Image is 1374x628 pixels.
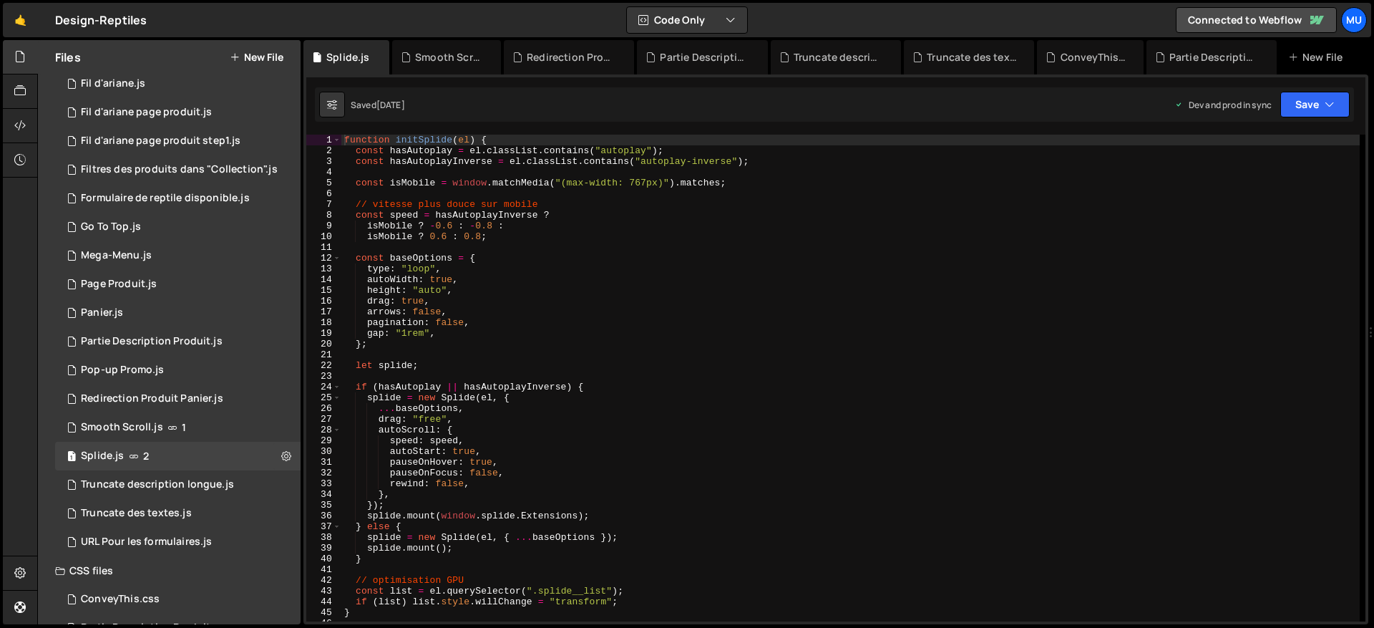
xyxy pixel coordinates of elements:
[306,414,341,425] div: 27
[306,339,341,349] div: 20
[306,564,341,575] div: 41
[306,167,341,178] div: 4
[81,536,212,549] div: URL Pour les formulaires.js
[55,356,301,385] div: 16910/47091.js
[306,489,341,500] div: 34
[306,156,341,167] div: 3
[306,543,341,554] div: 39
[306,306,341,317] div: 17
[306,199,341,210] div: 7
[55,11,147,29] div: Design-Reptiles
[306,425,341,435] div: 28
[306,392,341,403] div: 25
[306,285,341,296] div: 15
[351,99,405,111] div: Saved
[326,50,369,64] div: Splide.js
[3,3,38,37] a: 🤙
[415,50,484,64] div: Smooth Scroll.js
[67,452,76,463] span: 1
[306,554,341,564] div: 40
[55,49,81,65] h2: Files
[927,50,1017,64] div: Truncate des textes.js
[55,327,301,356] div: 16910/46780.js
[660,50,750,64] div: Partie Description Produit.js
[306,274,341,285] div: 14
[55,413,301,442] div: Smooth Scroll.js
[306,586,341,596] div: 43
[306,446,341,457] div: 30
[81,478,234,491] div: Truncate description longue.js
[306,607,341,618] div: 45
[306,296,341,306] div: 16
[1061,50,1126,64] div: ConveyThis.css
[81,593,160,606] div: ConveyThis.css
[306,242,341,253] div: 11
[55,127,301,155] div: 16910/47449.js
[1280,92,1350,117] button: Save
[306,221,341,231] div: 9
[306,178,341,188] div: 5
[230,52,283,63] button: New File
[81,192,250,205] div: Formulaire de reptile disponible.js
[306,468,341,478] div: 32
[81,106,212,119] div: Fil d'ariane page produit.js
[306,135,341,145] div: 1
[306,500,341,511] div: 35
[55,528,301,556] div: 16910/46504.js
[81,364,164,377] div: Pop-up Promo.js
[55,299,301,327] div: 16910/47447.js
[81,450,124,463] div: Splide.js
[38,556,301,585] div: CSS files
[55,442,301,470] div: 16910/46295.js
[55,213,301,241] div: 16910/46616.js
[794,50,884,64] div: Truncate description longue.js
[81,249,152,262] div: Mega-Menu.js
[306,371,341,382] div: 23
[81,278,157,291] div: Page Produit.js
[81,392,223,405] div: Redirection Produit Panier.js
[143,450,149,462] span: 2
[81,77,145,90] div: Fil d'ariane.js
[55,155,305,184] div: 16910/46494.js
[306,264,341,274] div: 13
[1174,99,1272,111] div: Dev and prod in sync
[306,360,341,371] div: 22
[182,422,186,433] span: 1
[81,135,240,148] div: Fil d'ariane page produit step1.js
[306,210,341,221] div: 8
[81,163,278,176] div: Filtres des produits dans "Collection".js
[306,317,341,328] div: 18
[306,253,341,264] div: 12
[1176,7,1337,33] a: Connected to Webflow
[306,511,341,521] div: 36
[306,521,341,532] div: 37
[55,470,301,499] div: 16910/46628.js
[306,403,341,414] div: 26
[306,575,341,586] div: 42
[1169,50,1259,64] div: Partie Description Produit.css
[1288,50,1348,64] div: New File
[306,532,341,543] div: 38
[55,585,301,614] div: 16910/47020.css
[81,221,141,233] div: Go To Top.js
[81,335,223,348] div: Partie Description Produit.js
[306,435,341,446] div: 29
[527,50,617,64] div: Redirection Produit Panier.js
[306,596,341,607] div: 44
[306,457,341,468] div: 31
[55,499,301,528] div: 16910/46512.js
[55,385,301,413] div: 16910/47455.js
[306,382,341,392] div: 24
[55,184,301,213] div: 16910/46617.js
[627,7,747,33] button: Code Only
[306,349,341,360] div: 21
[55,241,301,270] div: 16910/46591.js
[1341,7,1367,33] a: Mu
[55,69,301,98] div: 16910/47140.js
[81,421,163,434] div: Smooth Scroll.js
[306,328,341,339] div: 19
[55,98,301,127] div: 16910/47448.js
[55,270,301,299] div: 16910/46562.js
[306,478,341,489] div: 33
